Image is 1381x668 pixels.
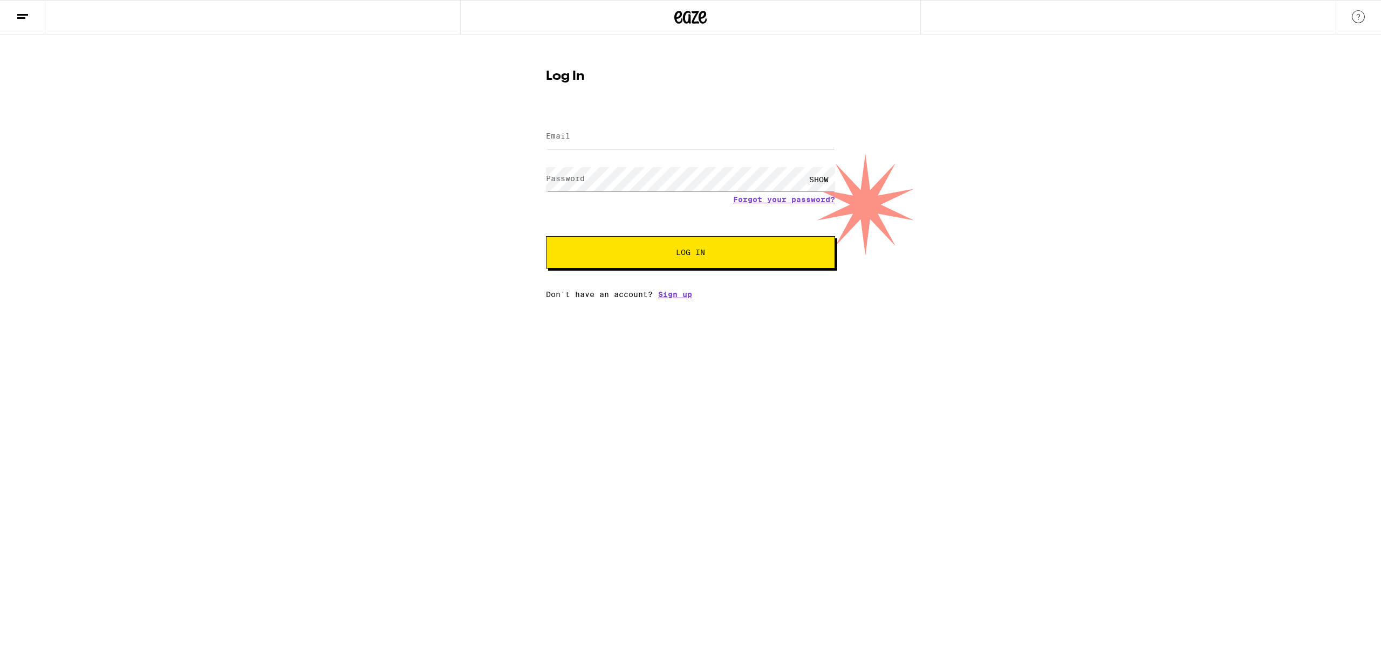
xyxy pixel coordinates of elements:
label: Password [546,174,585,183]
h1: Log In [546,70,835,83]
div: Don't have an account? [546,290,835,299]
span: Log In [676,249,705,256]
button: Log In [546,236,835,268]
a: Forgot your password? [733,195,835,204]
div: SHOW [803,167,835,191]
label: Email [546,132,570,140]
a: Sign up [658,290,692,299]
span: Hi. Need any help? [6,8,78,16]
input: Email [546,125,835,149]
